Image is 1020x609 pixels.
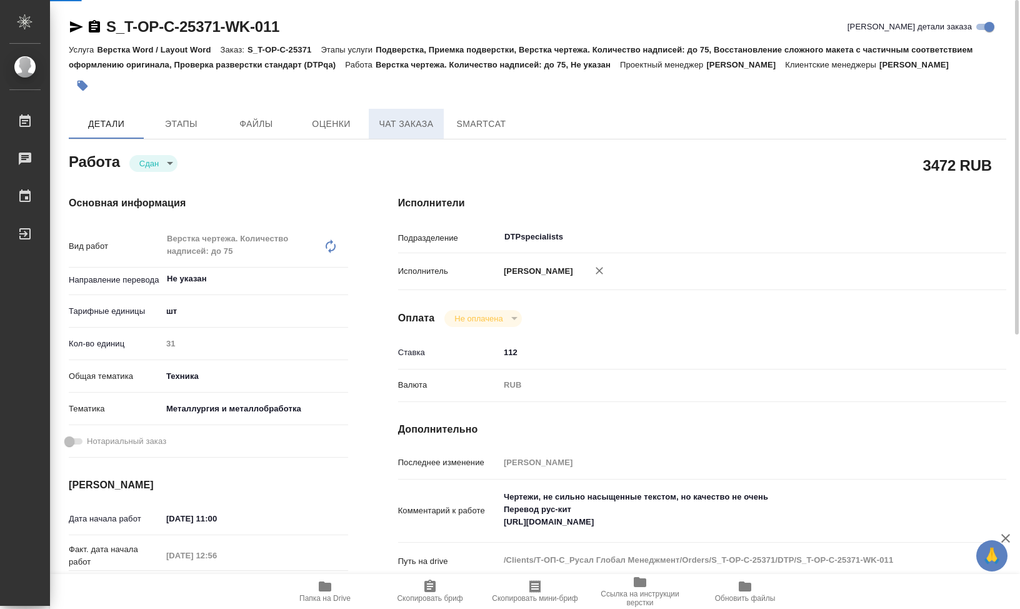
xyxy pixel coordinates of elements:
[398,555,499,568] p: Путь на drive
[162,366,348,387] div: Техника
[221,45,247,54] p: Заказ:
[879,60,958,69] p: [PERSON_NAME]
[398,422,1006,437] h4: Дополнительно
[785,60,879,69] p: Клиентские менеджеры
[923,154,992,176] h2: 3472 RUB
[499,550,956,571] textarea: /Clients/Т-ОП-С_Русал Глобал Менеджмент/Orders/S_T-OP-C-25371/DTP/S_T-OP-C-25371-WK-011
[106,18,279,35] a: S_T-OP-C-25371-WK-011
[299,594,351,603] span: Папка на Drive
[162,301,348,322] div: шт
[499,265,573,278] p: [PERSON_NAME]
[69,274,162,286] p: Направление перевода
[976,540,1007,571] button: 🙏
[482,574,587,609] button: Скопировать мини-бриф
[129,155,177,172] div: Сдан
[586,257,613,284] button: Удалить исполнителя
[272,574,377,609] button: Папка на Drive
[692,574,797,609] button: Обновить файлы
[69,149,120,172] h2: Работа
[715,594,776,603] span: Обновить файлы
[69,338,162,350] p: Кол-во единиц
[345,60,376,69] p: Работа
[69,45,972,69] p: Подверстка, Приемка подверстки, Верстка чертежа. Количество надписей: до 75, Восстановление сложн...
[69,72,96,99] button: Добавить тэг
[87,19,102,34] button: Скопировать ссылку
[595,590,685,607] span: Ссылка на инструкции верстки
[398,379,499,391] p: Валюта
[69,45,97,54] p: Услуга
[341,278,344,280] button: Open
[97,45,220,54] p: Верстка Word / Layout Word
[69,305,162,318] p: Тарифные единицы
[398,232,499,244] p: Подразделение
[398,265,499,278] p: Исполнитель
[451,116,511,132] span: SmartCat
[706,60,785,69] p: [PERSON_NAME]
[162,510,271,528] input: ✎ Введи что-нибудь
[398,505,499,517] p: Комментарий к работе
[499,453,956,471] input: Пустое поле
[69,196,348,211] h4: Основная информация
[444,310,521,327] div: Сдан
[398,346,499,359] p: Ставка
[69,19,84,34] button: Скопировать ссылку для ЯМессенджера
[76,116,136,132] span: Детали
[499,486,956,533] textarea: Чертежи, не сильно насыщенные текстом, но качество не очень Перевод рус-кит [URL][DOMAIN_NAME]
[620,60,706,69] p: Проектный менеджер
[162,398,348,420] div: Металлургия и металлобработка
[151,116,211,132] span: Этапы
[499,375,956,396] div: RUB
[587,574,692,609] button: Ссылка на инструкции верстки
[949,236,951,238] button: Open
[247,45,321,54] p: S_T-OP-C-25371
[69,370,162,383] p: Общая тематика
[226,116,286,132] span: Файлы
[87,435,166,448] span: Нотариальный заказ
[451,313,506,324] button: Не оплачена
[69,543,162,568] p: Факт. дата начала работ
[377,574,482,609] button: Скопировать бриф
[69,478,348,493] h4: [PERSON_NAME]
[847,21,972,33] span: [PERSON_NAME] детали заказа
[301,116,361,132] span: Оценки
[398,311,435,326] h4: Оплата
[492,594,577,603] span: Скопировать мини-бриф
[162,335,348,353] input: Пустое поле
[376,60,620,69] p: Верстка чертежа. Количество надписей: до 75, Не указан
[397,594,462,603] span: Скопировать бриф
[69,403,162,415] p: Тематика
[981,543,1002,569] span: 🙏
[499,343,956,361] input: ✎ Введи что-нибудь
[398,456,499,469] p: Последнее изменение
[398,196,1006,211] h4: Исполнители
[321,45,376,54] p: Этапы услуги
[69,240,162,253] p: Вид работ
[69,513,162,525] p: Дата начала работ
[376,116,436,132] span: Чат заказа
[136,158,162,169] button: Сдан
[162,546,271,565] input: Пустое поле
